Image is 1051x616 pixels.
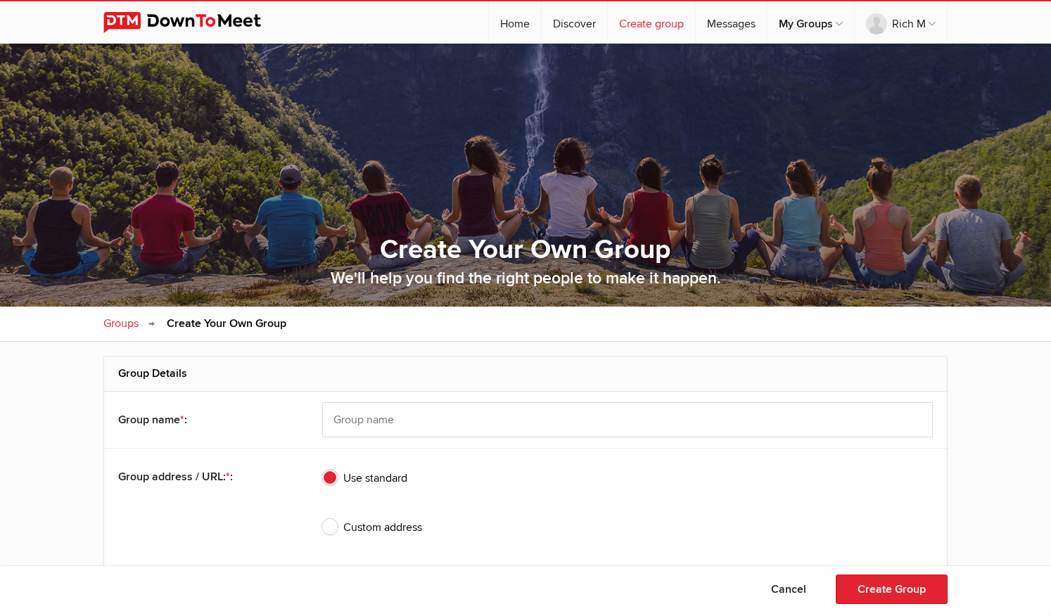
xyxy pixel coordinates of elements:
[21,267,1030,291] p: We'll help you find the right people to make it happen.
[322,402,934,437] input: Group name
[103,307,139,340] a: Groups
[103,12,283,33] img: DownToMeet
[322,470,407,487] span: Use standard
[118,357,933,390] h2: Group Details
[696,1,767,44] a: Messages
[767,1,854,44] a: My Groups
[118,402,281,437] div: Group name :
[322,519,422,536] span: Custom address
[608,1,695,44] a: Create group
[489,1,541,44] a: Home
[223,233,828,267] h1: Create Your Own Group
[118,459,281,494] div: Group address / URL: :
[749,575,828,604] button: Cancel
[836,575,948,604] button: Create Group
[542,1,607,44] a: Discover
[855,1,947,44] a: Rich M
